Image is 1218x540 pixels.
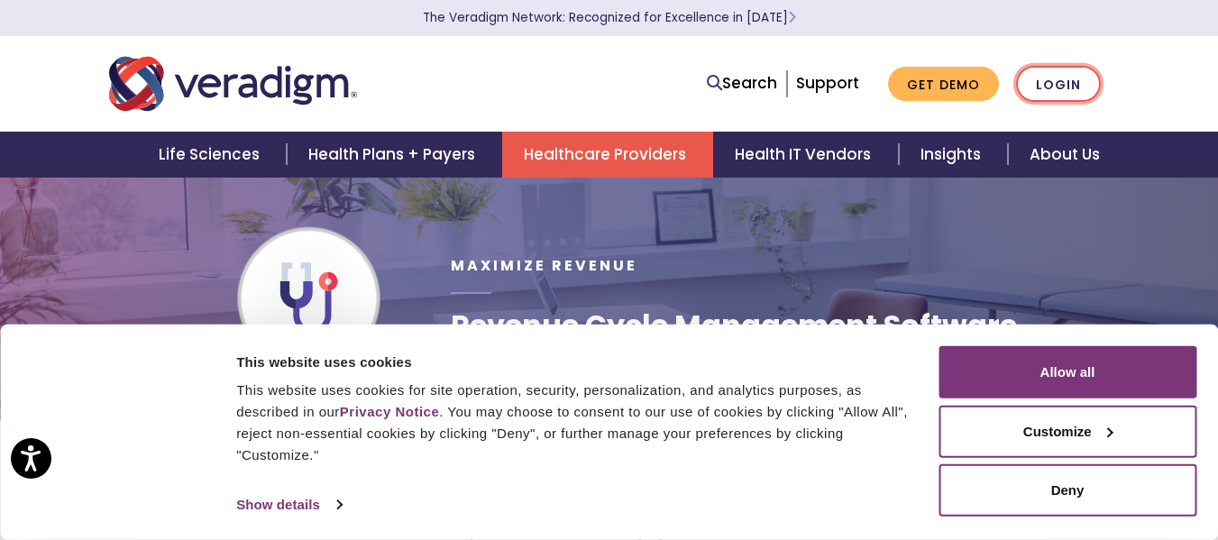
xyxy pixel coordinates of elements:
h1: Revenue Cycle Management Software [451,308,1017,343]
a: Healthcare Providers [502,132,713,178]
a: Show details [236,491,341,518]
a: Life Sciences [137,132,287,178]
a: Insights [899,132,1008,178]
iframe: Drift Chat Widget [872,410,1196,518]
a: Privacy Notice [340,404,439,419]
span: Maximize Revenue [451,255,637,276]
a: Health Plans + Payers [287,132,502,178]
img: Veradigm logo [109,54,357,114]
a: The Veradigm Network: Recognized for Excellence in [DATE]Learn More [423,9,796,26]
button: Allow all [939,346,1196,398]
a: Search [707,71,777,96]
button: Customize [939,405,1196,457]
a: About Us [1008,132,1122,178]
a: Login [1016,66,1101,103]
a: Get Demo [888,67,999,102]
a: Support [796,72,859,94]
span: Learn More [788,9,796,26]
a: Health IT Vendors [713,132,898,178]
div: This website uses cookies [236,351,918,372]
div: This website uses cookies for site operation, security, personalization, and analytics purposes, ... [236,380,918,466]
